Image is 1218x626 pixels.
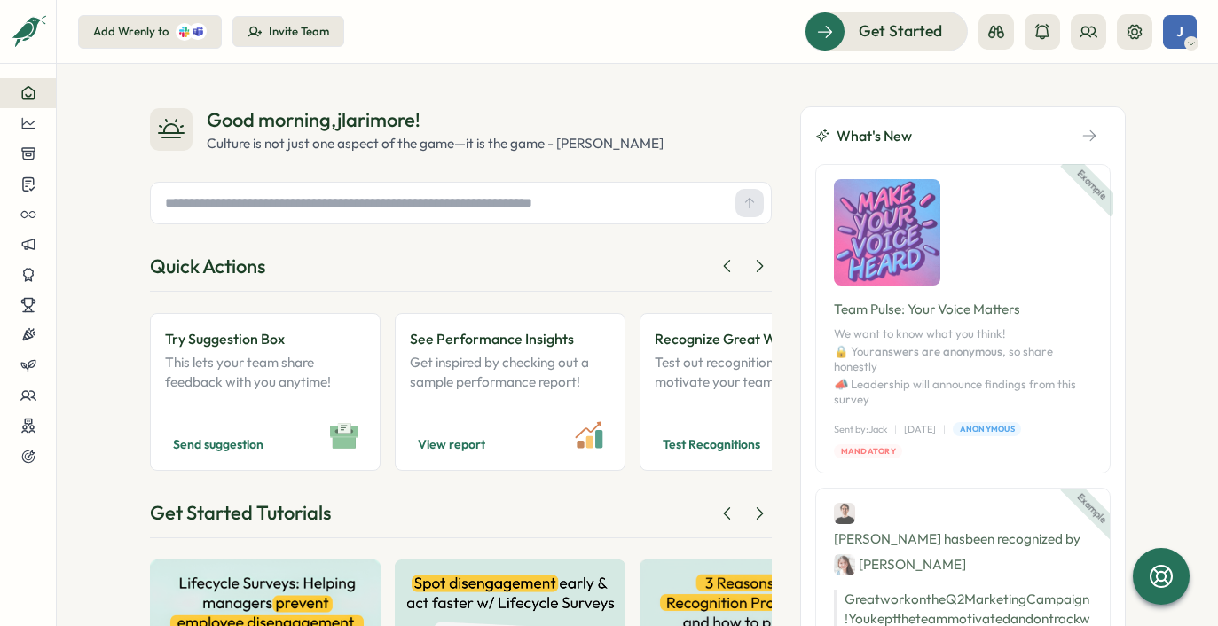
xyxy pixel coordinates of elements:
a: Try Suggestion BoxThis lets your team share feedback with you anytime!Send suggestion [150,313,381,472]
p: | [943,422,946,437]
button: Invite Team [232,16,344,48]
span: Get Started [859,20,942,43]
div: [PERSON_NAME] has been recognized by [834,503,1092,575]
div: Get Started Tutorials [150,499,331,527]
span: Anonymous [960,423,1015,435]
div: [PERSON_NAME] [834,553,966,575]
div: Quick Actions [150,253,265,280]
div: Good morning , jlarimore ! [207,106,664,134]
span: Send suggestion [173,434,263,455]
div: Culture is not just one aspect of the game—it is the game - [PERSON_NAME] [207,134,664,153]
p: We want to know what you think! 🔒 Your , so share honestly 📣 Leadership will announce findings fr... [834,326,1092,408]
button: Test Recognitions [655,433,768,456]
p: | [894,422,897,437]
span: J [1176,24,1183,39]
p: Recognize Great Work! [655,328,855,350]
button: Get Started [805,12,968,51]
a: See Performance InsightsGet inspired by checking out a sample performance report!View report [395,313,625,472]
button: Send suggestion [165,433,271,456]
p: Get inspired by checking out a sample performance report! [410,353,610,411]
div: Invite Team [269,24,329,40]
button: J [1163,15,1197,49]
p: See Performance Insights [410,328,610,350]
p: Team Pulse: Your Voice Matters [834,300,1092,319]
button: Add Wrenly to [78,15,222,49]
p: This lets your team share feedback with you anytime! [165,353,365,411]
div: Add Wrenly to [93,24,169,40]
img: Ben [834,503,855,524]
span: Mandatory [841,445,896,458]
span: Test Recognitions [663,434,760,455]
img: Jane [834,554,855,575]
p: [DATE] [904,422,936,437]
img: Survey Image [834,179,940,286]
span: What's New [837,125,912,147]
button: View report [410,433,493,456]
span: answers are anonymous [875,344,1002,358]
p: Sent by: Jack [834,422,887,437]
a: Recognize Great Work!Test out recognitions that motivate your team.Test Recognitions [640,313,870,472]
span: View report [418,434,485,455]
p: Try Suggestion Box [165,328,365,350]
p: Test out recognitions that motivate your team. [655,353,855,411]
